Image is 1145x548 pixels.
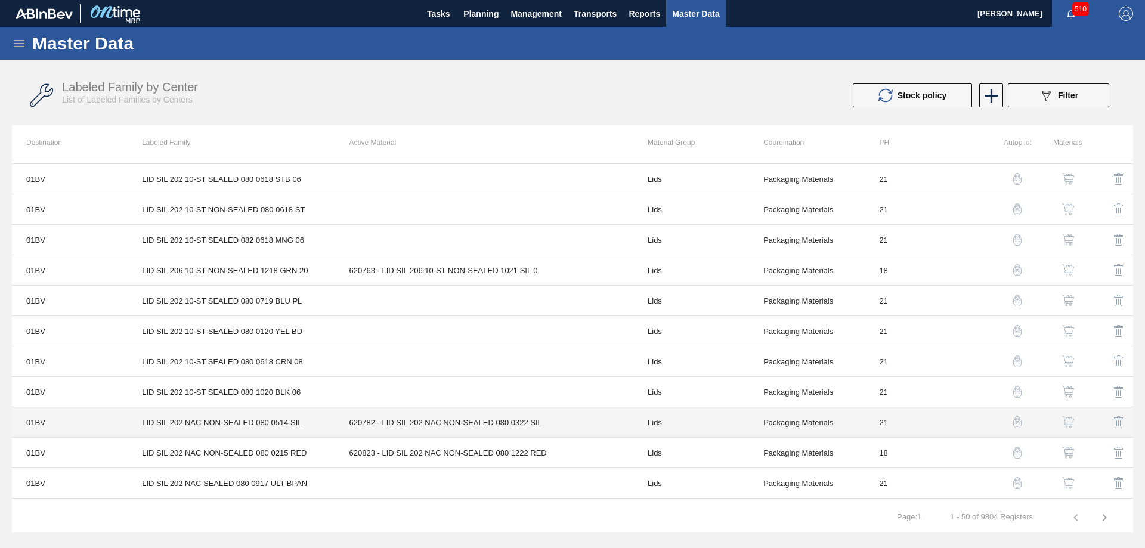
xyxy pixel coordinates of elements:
[1112,233,1126,247] img: delete-icon
[1088,165,1133,193] div: Delete Labeled Family X Center
[128,286,335,316] td: LID SIL 202 10-ST SEALED 080 0719 BLU PL
[1104,347,1133,376] button: delete-icon
[865,407,980,438] td: 21
[1054,286,1082,315] button: shopping-cart-icon
[1088,256,1133,284] div: Delete Labeled Family X Center
[1003,317,1032,345] button: auto-pilot-icon
[1088,225,1133,254] div: Delete Labeled Family X Center
[128,346,335,377] td: LID SIL 202 10-ST SEALED 080 0618 CRN 08
[987,317,1032,345] div: Autopilot Configuration
[1003,438,1032,467] button: auto-pilot-icon
[1062,264,1074,276] img: shopping-cart-icon
[12,316,128,346] td: 01BV
[865,499,980,529] td: 21
[1104,317,1133,345] button: delete-icon
[1038,408,1082,436] div: View Materials
[1038,165,1082,193] div: View Materials
[128,225,335,255] td: LID SIL 202 10-ST SEALED 082 0618 MNG 06
[987,195,1032,224] div: Autopilot Configuration
[1088,195,1133,224] div: Delete Labeled Family X Center
[865,125,980,160] th: PH
[633,286,749,316] td: Lids
[128,468,335,499] td: LID SIL 202 NAC SEALED 080 0917 ULT BPAN
[510,7,562,21] span: Management
[1008,83,1109,107] button: Filter
[1003,195,1032,224] button: auto-pilot-icon
[128,194,335,225] td: LID SIL 202 10-ST NON-SEALED 080 0618 ST
[987,347,1032,376] div: Autopilot Configuration
[1112,445,1126,460] img: delete-icon
[749,346,865,377] td: Packaging Materials
[12,225,128,255] td: 01BV
[1088,317,1133,345] div: Delete Labeled Family X Center
[865,438,980,468] td: 18
[128,407,335,438] td: LID SIL 202 NAC NON-SEALED 080 0514 SIL
[865,194,980,225] td: 21
[1112,172,1126,186] img: delete-icon
[1003,377,1032,406] button: auto-pilot-icon
[574,7,617,21] span: Transports
[1062,355,1074,367] img: shopping-cart-icon
[1104,438,1133,467] button: delete-icon
[1011,325,1023,337] img: auto-pilot-icon
[1104,225,1133,254] button: delete-icon
[1038,256,1082,284] div: View Materials
[749,499,865,529] td: Packaging Materials
[853,83,978,107] div: Update stock policy
[1062,203,1074,215] img: shopping-cart-icon
[1088,499,1133,528] div: Delete Labeled Family X Center
[62,81,198,94] span: Labeled Family by Center
[335,438,633,468] td: 620823 - LID SIL 202 NAC NON-SEALED 080 1222 RED
[335,255,633,286] td: 620763 - LID SIL 206 10-ST NON-SEALED 1021 SIL 0.
[749,468,865,499] td: Packaging Materials
[12,194,128,225] td: 01BV
[981,125,1032,160] th: Autopilot
[749,194,865,225] td: Packaging Materials
[749,255,865,286] td: Packaging Materials
[633,194,749,225] td: Lids
[1052,5,1090,22] button: Notifications
[1088,286,1133,315] div: Delete Labeled Family X Center
[1011,477,1023,489] img: auto-pilot-icon
[1002,83,1115,107] div: Filter labeled family by center
[749,125,865,160] th: Coordination
[1011,264,1023,276] img: auto-pilot-icon
[1088,469,1133,497] div: Delete Labeled Family X Center
[629,7,660,21] span: Reports
[1104,165,1133,193] button: delete-icon
[987,256,1032,284] div: Autopilot Configuration
[1104,408,1133,436] button: delete-icon
[16,8,73,19] img: TNhmsLtSVTkK8tSr43FrP2fwEKptu5GPRR3wAAAABJRU5ErkJggg==
[1112,354,1126,369] img: delete-icon
[987,408,1032,436] div: Autopilot Configuration
[1038,286,1082,315] div: View Materials
[1088,347,1133,376] div: Delete Labeled Family X Center
[12,164,128,194] td: 01BV
[1062,234,1074,246] img: shopping-cart-icon
[1104,286,1133,315] button: delete-icon
[865,286,980,316] td: 21
[1054,438,1082,467] button: shopping-cart-icon
[128,125,335,160] th: Labeled Family
[1011,173,1023,185] img: auto-pilot-icon
[1112,263,1126,277] img: delete-icon
[1038,317,1082,345] div: View Materials
[936,503,1047,522] td: 1 - 50 of 9804 Registers
[749,286,865,316] td: Packaging Materials
[1032,125,1082,160] th: Materials
[987,438,1032,467] div: Autopilot Configuration
[633,346,749,377] td: Lids
[1104,469,1133,497] button: delete-icon
[1054,469,1082,497] button: shopping-cart-icon
[1054,408,1082,436] button: shopping-cart-icon
[1062,295,1074,306] img: shopping-cart-icon
[12,346,128,377] td: 01BV
[987,225,1032,254] div: Autopilot Configuration
[749,316,865,346] td: Packaging Materials
[865,255,980,286] td: 18
[1062,416,1074,428] img: shopping-cart-icon
[1054,165,1082,193] button: shopping-cart-icon
[1062,477,1074,489] img: shopping-cart-icon
[749,438,865,468] td: Packaging Materials
[1003,347,1032,376] button: auto-pilot-icon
